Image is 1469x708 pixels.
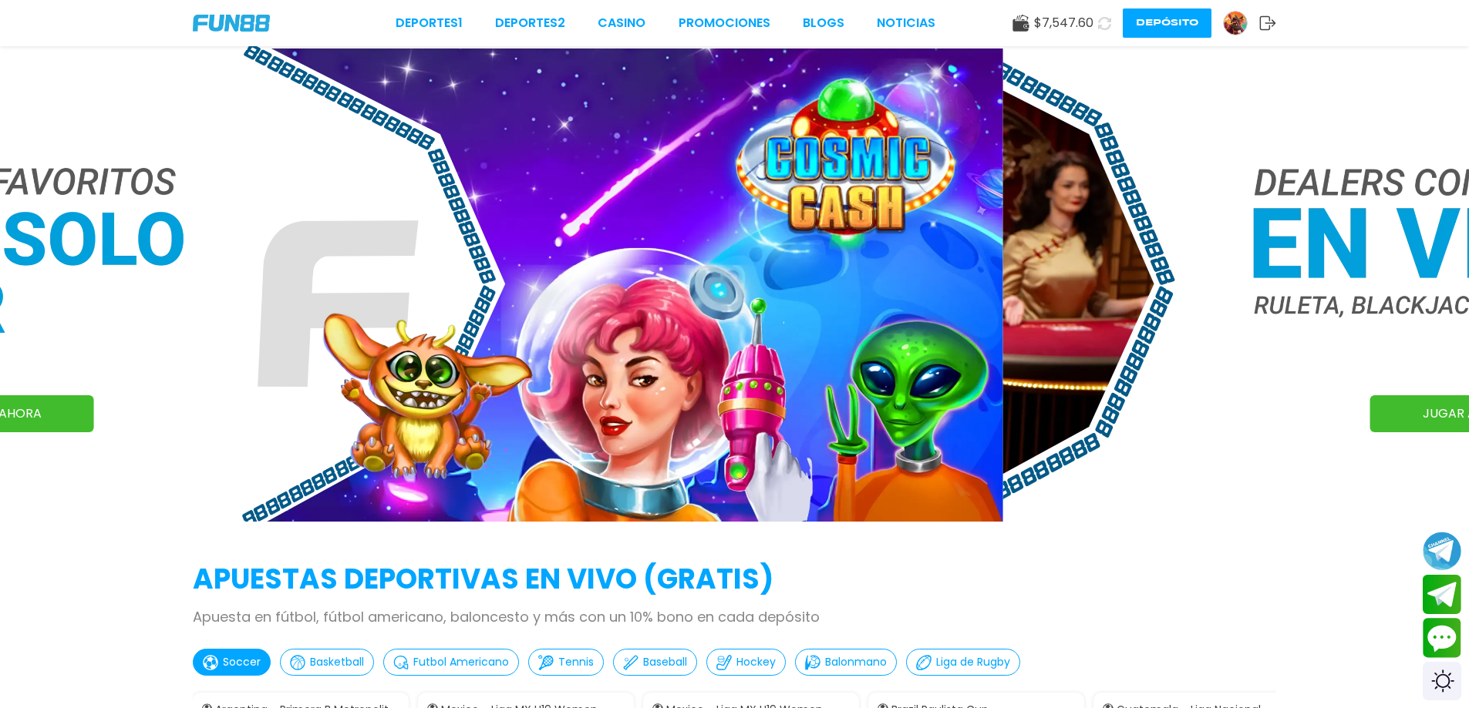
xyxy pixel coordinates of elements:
a: Deportes2 [495,14,565,32]
button: Basketball [280,649,374,676]
p: Apuesta en fútbol, fútbol americano, baloncesto y más con un 10% bono en cada depósito [193,606,1276,627]
button: Hockey [706,649,786,676]
button: Futbol Americano [383,649,519,676]
p: Futbol Americano [413,654,509,670]
img: Avatar [1224,12,1247,35]
p: Liga de Rugby [936,654,1010,670]
a: Promociones [679,14,770,32]
p: Balonmano [825,654,887,670]
div: Switch theme [1423,662,1461,700]
a: Deportes1 [396,14,463,32]
button: Join telegram [1423,575,1461,615]
img: Company Logo [193,15,270,32]
button: Contact customer service [1423,618,1461,658]
p: Hockey [736,654,776,670]
button: Join telegram channel [1423,531,1461,571]
p: Soccer [223,654,261,670]
h2: APUESTAS DEPORTIVAS EN VIVO (gratis) [193,559,1276,600]
p: Baseball [643,654,687,670]
p: Basketball [310,654,364,670]
button: Soccer [193,649,271,676]
span: $ 7,547.60 [1034,14,1093,32]
a: CASINO [598,14,645,32]
button: Balonmano [795,649,897,676]
button: Tennis [528,649,604,676]
p: Tennis [558,654,594,670]
a: BLOGS [803,14,844,32]
a: NOTICIAS [877,14,935,32]
button: Baseball [613,649,697,676]
button: Depósito [1123,8,1211,38]
button: Liga de Rugby [906,649,1020,676]
a: Avatar [1223,11,1259,35]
